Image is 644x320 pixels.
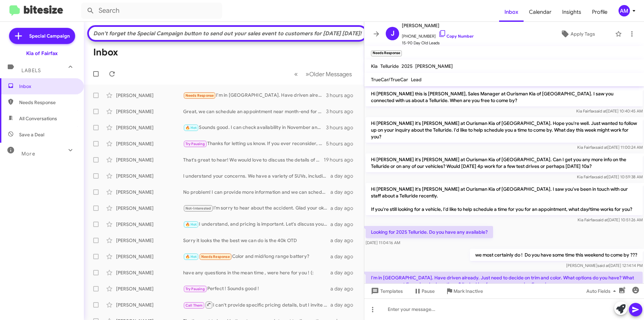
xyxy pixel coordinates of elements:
span: said at [596,217,608,222]
span: Call Them [185,303,203,308]
span: Needs Response [185,93,214,98]
div: I’m sorry to hear about the accident. Glad your okay ! [183,204,330,212]
div: Color and mid/long range battery? [183,253,330,261]
span: Older Messages [309,71,352,78]
button: Mark Inactive [440,285,488,297]
div: 3 hours ago [326,124,359,131]
span: said at [595,108,606,113]
div: a day ago [330,253,359,260]
p: Looking for 2025 Telluride. Do you have any available? [366,226,493,238]
div: a day ago [330,269,359,276]
span: [PERSON_NAME] [402,21,474,30]
div: [PERSON_NAME] [116,189,183,195]
button: Apply Tags [543,28,612,40]
div: a day ago [330,285,359,292]
button: Auto Fields [581,285,624,297]
div: [PERSON_NAME] [116,269,183,276]
span: Save a Deal [19,131,44,138]
a: Inbox [499,2,524,22]
span: Try Pausing [185,287,205,291]
span: [PERSON_NAME] [DATE] 12:14:14 PM [566,263,643,268]
span: said at [595,174,607,179]
div: [PERSON_NAME] [116,253,183,260]
span: Kia [371,63,378,69]
span: More [21,151,35,157]
span: « [294,70,298,78]
div: 19 hours ago [324,156,359,163]
div: [PERSON_NAME] [116,140,183,147]
span: Pause [422,285,435,297]
span: Kia Fairfax [DATE] 11:00:24 AM [577,145,643,150]
div: [PERSON_NAME] [116,221,183,228]
span: Mark Inactive [453,285,483,297]
span: All Conversations [19,115,57,122]
small: Needs Response [371,50,402,56]
a: Profile [587,2,613,22]
button: Previous [290,67,302,81]
div: Sorry it looks the the best we can do is the 40k OTD [183,237,330,244]
span: 🔥 Hot [185,255,197,259]
div: I understand your concerns. We have a variety of SUVs, including hybrids and gas models. Would yo... [183,173,330,179]
button: Next [302,67,356,81]
div: [PERSON_NAME] [116,205,183,212]
span: Special Campaign [29,33,70,39]
div: Kia of Fairfax [26,50,58,57]
span: Templates [370,285,403,297]
button: Templates [364,285,408,297]
div: I can't provide specific pricing details, but I invite you to visit so we can appraise your vehic... [183,301,330,309]
span: 2025 [401,63,413,69]
span: J [391,28,394,39]
button: AM [613,5,637,16]
div: a day ago [330,221,359,228]
div: a day ago [330,173,359,179]
div: a day ago [330,237,359,244]
div: 3 hours ago [326,92,359,99]
span: Kia Fairfax [DATE] 10:40:45 AM [576,108,643,113]
div: Perfect ! Sounds good ! [183,285,330,293]
span: 🔥 Hot [185,222,197,227]
span: said at [597,263,609,268]
div: [PERSON_NAME] [116,156,183,163]
div: a day ago [330,205,359,212]
span: 🔥 Hot [185,126,197,130]
span: Kia Fairfax [DATE] 10:51:26 AM [578,217,643,222]
div: [PERSON_NAME] [116,92,183,99]
span: Auto Fields [586,285,619,297]
div: have any questions in the mean time , were here for you ! (: [183,269,330,276]
a: Calendar [524,2,557,22]
span: Telluride [380,63,399,69]
span: [PHONE_NUMBER] [402,30,474,40]
span: Labels [21,67,41,74]
span: TrueCar/TrueCar [371,77,408,83]
a: Special Campaign [9,28,75,44]
div: Thanks for letting us know. If you ever reconsider, we'd be happy to provide a no-obligation offe... [183,140,326,148]
p: Hi [PERSON_NAME] this is [PERSON_NAME], Sales Manager at Ourisman Kia of [GEOGRAPHIC_DATA]. I saw... [366,88,643,106]
p: Hi [PERSON_NAME] it's [PERSON_NAME] at Ourisman Kia of [GEOGRAPHIC_DATA]. I saw you've been in to... [366,183,643,215]
a: Insights [557,2,587,22]
span: [PERSON_NAME] [415,63,453,69]
a: Copy Number [438,34,474,39]
span: Inbox [19,83,76,90]
div: That's great to hear! We would love to discuss the details of your vehicle and see how we can mak... [183,156,324,163]
span: Not-Interested [185,206,211,211]
div: I'm in [GEOGRAPHIC_DATA]. Have driven already. Just need to decide on trim and color. What option... [183,92,326,99]
div: [PERSON_NAME] [116,302,183,308]
div: a day ago [330,302,359,308]
span: [DATE] 11:04:16 AM [366,240,400,245]
span: Needs Response [19,99,76,106]
span: Apply Tags [571,28,595,40]
div: No problem! I can provide more information and we can schedule an appointment for the weekend. Wh... [183,189,330,195]
span: Kia Fairfax [DATE] 10:59:38 AM [577,174,643,179]
span: said at [596,145,607,150]
span: Try Pausing [185,142,205,146]
h1: Inbox [93,47,118,58]
div: Sounds good. I can check availability in November and notify you. Which week or day in November w... [183,124,326,132]
div: Great, we can schedule an appointment near month-end for a 2025 or 2026 Sportage Prestige ! (: [183,108,326,115]
button: Pause [408,285,440,297]
span: Needs Response [201,255,230,259]
p: Hi [PERSON_NAME] it's [PERSON_NAME] at Ourisman Kia of [GEOGRAPHIC_DATA]. Hope you're well. Just ... [366,117,643,143]
nav: Page navigation example [290,67,356,81]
